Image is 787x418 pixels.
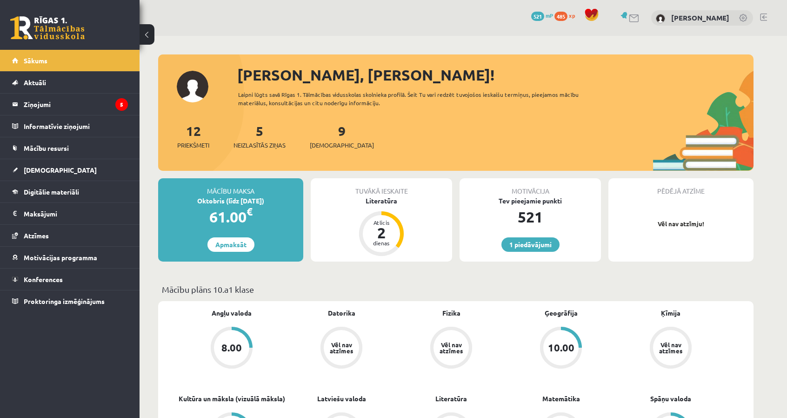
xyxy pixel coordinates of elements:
a: Digitālie materiāli [12,181,128,202]
legend: Informatīvie ziņojumi [24,115,128,137]
a: Ziņojumi5 [12,94,128,115]
div: Motivācija [460,178,601,196]
div: Oktobris (līdz [DATE]) [158,196,303,206]
div: [PERSON_NAME], [PERSON_NAME]! [237,64,754,86]
a: Vēl nav atzīmes [287,327,396,371]
span: Atzīmes [24,231,49,240]
span: Priekšmeti [177,141,209,150]
a: Maksājumi [12,203,128,224]
a: Vēl nav atzīmes [396,327,506,371]
div: 2 [367,225,395,240]
div: Pēdējā atzīme [608,178,754,196]
div: 61.00 [158,206,303,228]
div: Literatūra [311,196,452,206]
img: Elizabete Klēra Kūla [656,14,665,23]
div: dienas [367,240,395,246]
span: xp [569,12,575,19]
a: Datorika [328,308,355,318]
a: Aktuāli [12,72,128,93]
a: 521 mP [531,12,553,19]
a: Motivācijas programma [12,247,128,268]
a: Mācību resursi [12,137,128,159]
a: Matemātika [542,394,580,404]
a: 12Priekšmeti [177,122,209,150]
span: Aktuāli [24,78,46,87]
div: Vēl nav atzīmes [328,342,354,354]
a: Sākums [12,50,128,71]
span: [DEMOGRAPHIC_DATA] [310,141,374,150]
a: Kultūra un māksla (vizuālā māksla) [179,394,285,404]
a: Ģeogrāfija [545,308,578,318]
div: Vēl nav atzīmes [438,342,464,354]
a: [DEMOGRAPHIC_DATA] [12,159,128,181]
span: Sākums [24,56,47,65]
a: 485 xp [554,12,580,19]
span: Neizlasītās ziņas [233,141,286,150]
a: 1 piedāvājumi [501,237,560,252]
a: Proktoringa izmēģinājums [12,290,128,312]
a: Spāņu valoda [650,394,691,404]
a: 5Neizlasītās ziņas [233,122,286,150]
a: Latviešu valoda [317,394,366,404]
div: 521 [460,206,601,228]
a: 8.00 [177,327,287,371]
a: Literatūra [435,394,467,404]
p: Vēl nav atzīmju! [613,219,749,229]
div: 8.00 [221,343,242,353]
div: Tuvākā ieskaite [311,178,452,196]
span: Mācību resursi [24,144,69,152]
a: 10.00 [506,327,616,371]
span: [DEMOGRAPHIC_DATA] [24,166,97,174]
a: [PERSON_NAME] [671,13,729,22]
div: 10.00 [548,343,574,353]
a: Ķīmija [661,308,680,318]
a: Literatūra Atlicis 2 dienas [311,196,452,257]
div: Laipni lūgts savā Rīgas 1. Tālmācības vidusskolas skolnieka profilā. Šeit Tu vari redzēt tuvojošo... [238,90,595,107]
span: Proktoringa izmēģinājums [24,297,105,305]
a: Vēl nav atzīmes [616,327,726,371]
legend: Maksājumi [24,203,128,224]
a: Fizika [442,308,460,318]
p: Mācību plāns 10.a1 klase [162,283,750,296]
legend: Ziņojumi [24,94,128,115]
div: Tev pieejamie punkti [460,196,601,206]
span: 521 [531,12,544,21]
span: 485 [554,12,567,21]
a: Informatīvie ziņojumi [12,115,128,137]
a: Rīgas 1. Tālmācības vidusskola [10,16,85,40]
span: mP [546,12,553,19]
div: Atlicis [367,220,395,225]
span: Digitālie materiāli [24,188,79,196]
span: € [247,205,253,218]
a: Konferences [12,269,128,290]
a: Angļu valoda [212,308,252,318]
a: Atzīmes [12,225,128,246]
a: Apmaksāt [207,237,254,252]
a: 9[DEMOGRAPHIC_DATA] [310,122,374,150]
i: 5 [115,98,128,111]
div: Vēl nav atzīmes [658,342,684,354]
span: Konferences [24,275,63,283]
span: Motivācijas programma [24,253,97,262]
div: Mācību maksa [158,178,303,196]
